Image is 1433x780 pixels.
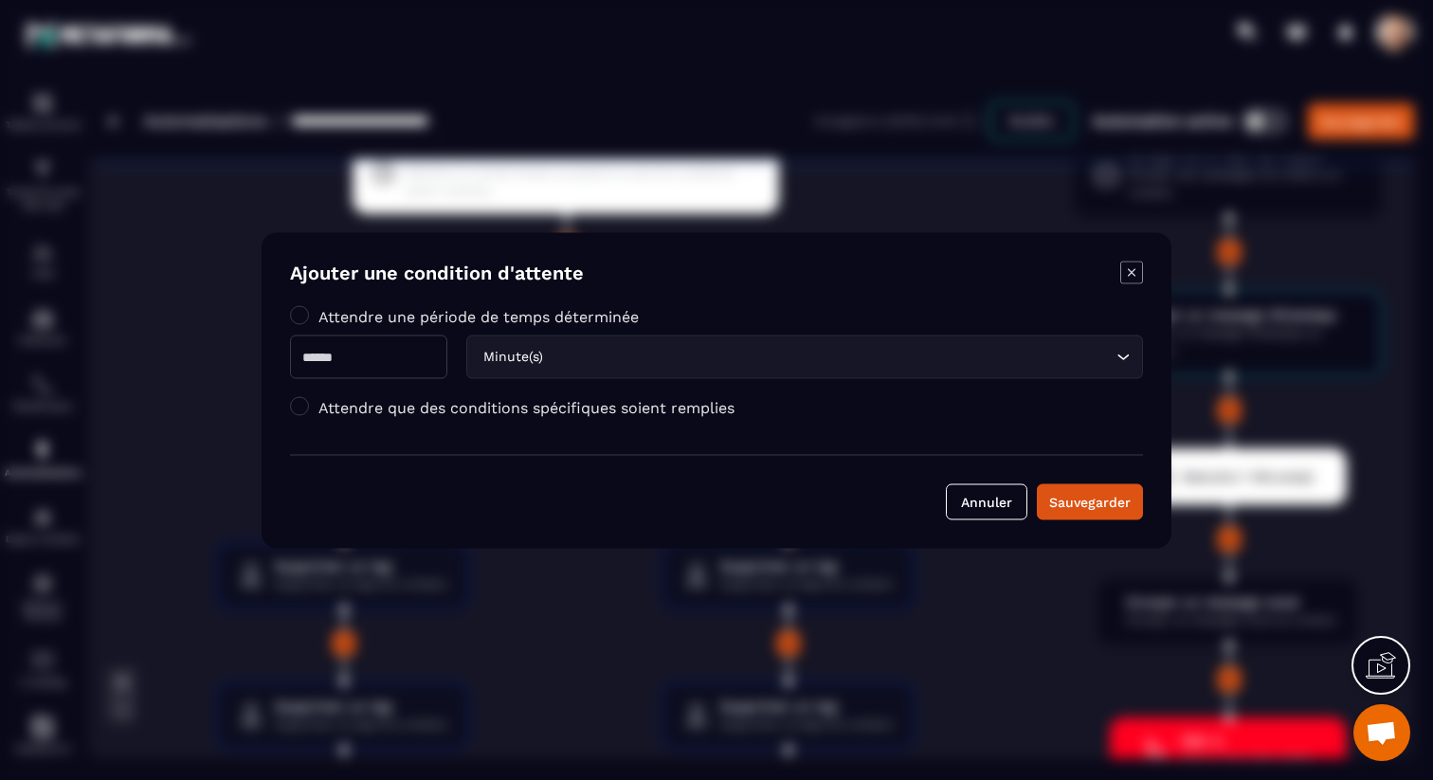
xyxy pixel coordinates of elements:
div: Sauvegarder [1049,492,1131,511]
label: Attendre une période de temps déterminée [318,307,639,325]
input: Search for option [547,346,1112,367]
div: Search for option [466,335,1143,378]
button: Annuler [946,483,1027,519]
h4: Ajouter une condition d'attente [290,261,584,287]
span: Minute(s) [479,346,547,367]
label: Attendre que des conditions spécifiques soient remplies [318,398,735,416]
button: Sauvegarder [1037,483,1143,519]
div: Ouvrir le chat [1353,704,1410,761]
